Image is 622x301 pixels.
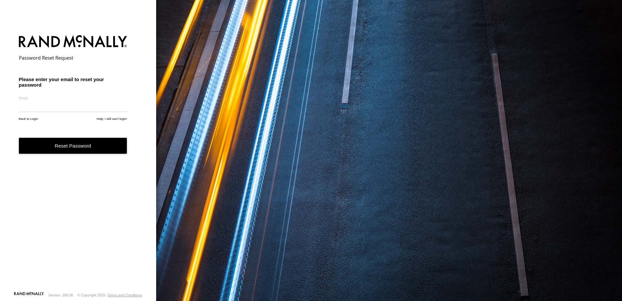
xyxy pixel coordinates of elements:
div: © Copyright 2025 - [77,293,142,297]
h3: Please enter your email to reset your password [19,77,127,88]
label: Email [19,95,127,100]
div: Version: 306.00 [48,293,73,297]
h2: Password Reset Request [19,54,127,61]
button: Reset Password [19,138,127,154]
a: Back to Login [19,117,38,121]
a: Visit our Website [14,292,44,298]
img: Rand McNally [19,34,127,50]
a: Help, I still can't login! [97,117,127,121]
a: Terms and Conditions [108,293,142,297]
